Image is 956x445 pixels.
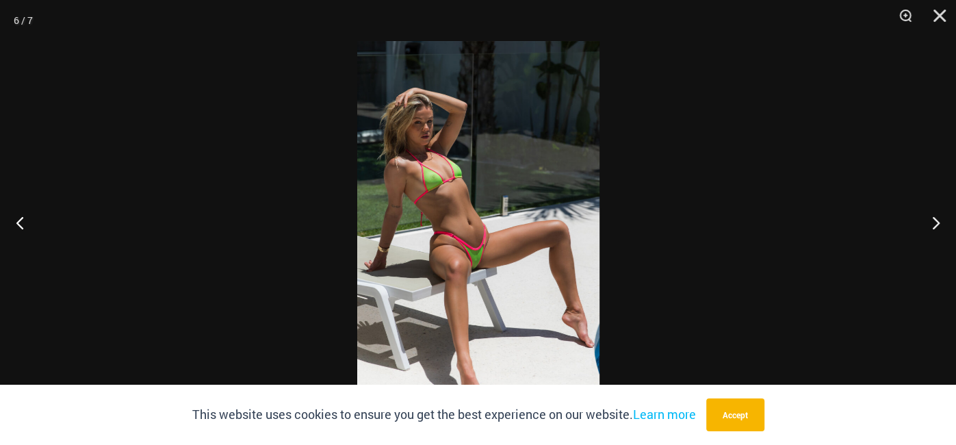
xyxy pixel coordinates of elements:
[633,406,696,422] a: Learn more
[905,188,956,257] button: Next
[357,41,599,404] img: Micro Mesh Lime Crush 312 Tri Top 229 Cheeky 08
[192,405,696,425] p: This website uses cookies to ensure you get the best experience on our website.
[706,398,764,431] button: Accept
[14,10,33,31] div: 6 / 7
